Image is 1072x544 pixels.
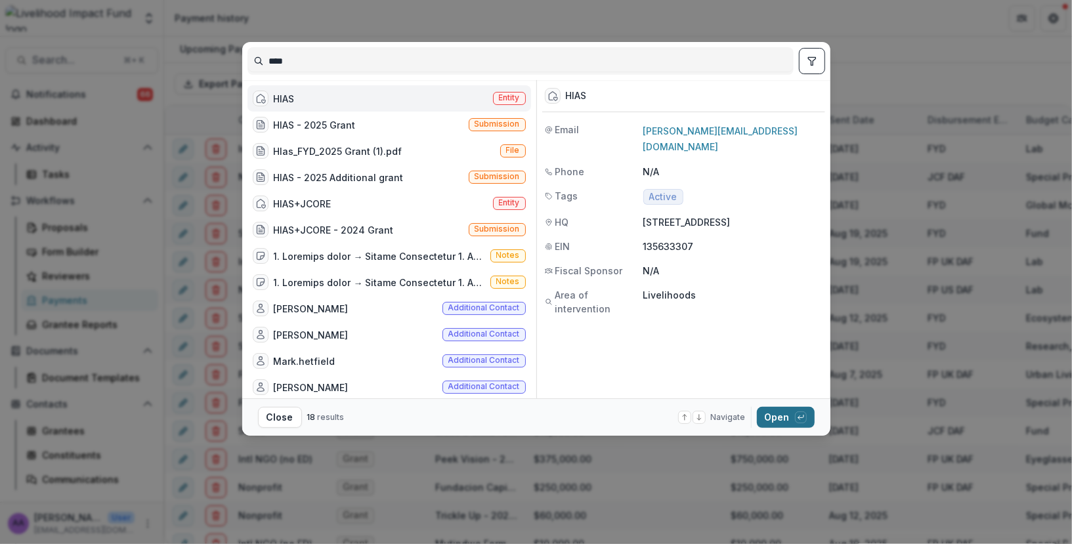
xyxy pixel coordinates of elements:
div: 1. Loremips dolor → Sitame Consectetur 1. Adipiscingel sedd → Eiusmodte 4. Incididuntut laboree →... [274,276,485,289]
span: Submission [475,119,520,129]
div: HIAS [274,92,295,106]
div: [PERSON_NAME] [274,381,349,394]
div: HIAS [566,91,587,102]
span: Area of intervention [555,288,643,316]
span: HQ [555,215,569,229]
div: HIAS+JCORE [274,197,332,211]
div: HIAS - 2025 Additional grant [274,171,404,184]
span: results [318,412,345,422]
div: HIAS - 2025 Grant [274,118,356,132]
span: Additional contact [448,303,520,312]
span: File [506,146,520,155]
span: 18 [307,412,316,422]
div: HIAS+JCORE - 2024 Grant [274,223,394,237]
p: N/A [643,264,823,278]
span: Phone [555,165,585,178]
span: Notes [496,277,520,286]
span: Additional contact [448,329,520,339]
span: Fiscal Sponsor [555,264,623,278]
button: toggle filters [799,48,825,74]
span: Additional contact [448,356,520,365]
button: Close [258,407,302,428]
div: [PERSON_NAME] [274,328,349,342]
span: Navigate [711,411,746,423]
span: Entity [499,93,520,102]
div: [PERSON_NAME] [274,302,349,316]
span: Entity [499,198,520,207]
span: Notes [496,251,520,260]
button: Open [757,407,815,428]
a: [PERSON_NAME][EMAIL_ADDRESS][DOMAIN_NAME] [643,125,798,152]
span: Tags [555,189,578,203]
div: Mark.hetfield [274,354,335,368]
p: N/A [643,165,823,178]
span: Additional contact [448,382,520,391]
p: 135633307 [643,240,823,253]
span: Email [555,123,580,136]
p: [STREET_ADDRESS] [643,215,823,229]
div: 1. Loremips dolor → Sitame Consectetur 1. Adipiscingel sedd → Eiusmodte 4. Incididuntut laboree →... [274,249,485,263]
span: Submission [475,172,520,181]
span: Submission [475,224,520,234]
div: HIas_FYD_2025 Grant (1).pdf [274,144,402,158]
p: Livelihoods [643,288,823,302]
span: EIN [555,240,570,253]
span: Active [649,192,677,203]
